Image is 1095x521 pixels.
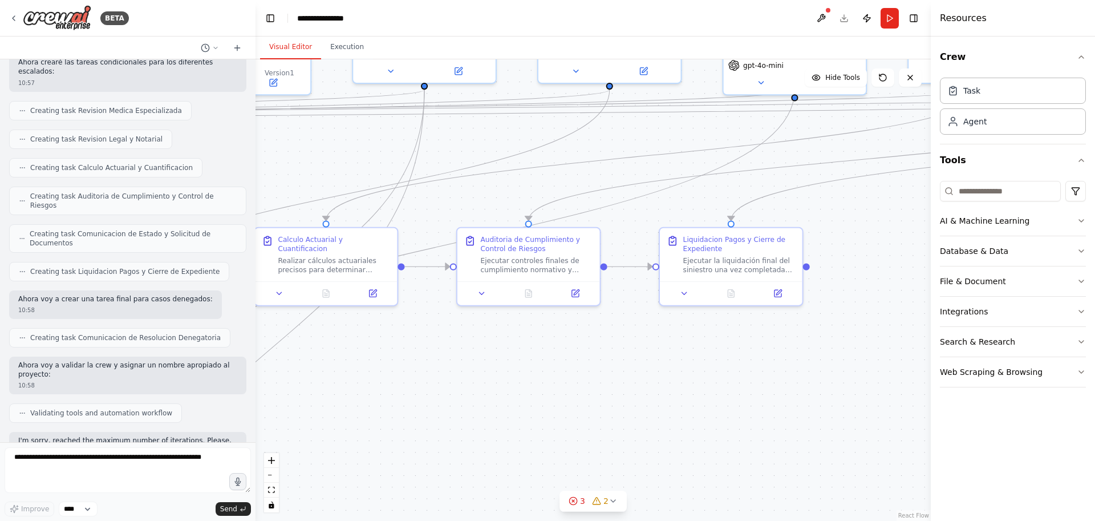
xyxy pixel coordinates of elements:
[940,357,1086,387] button: Web Scraping & Browsing
[611,64,676,78] button: Open in side panel
[940,297,1086,326] button: Integrations
[425,64,491,78] button: Open in side panel
[18,361,237,379] p: Ahora voy a validar la crew y asignar un nombre apropiado al proyecto:
[707,286,756,300] button: No output available
[30,333,221,342] span: Creating task Comunicacion de Resolucion Denegatoria
[5,502,54,516] button: Improve
[940,236,1086,266] button: Database & Data
[940,144,1086,176] button: Tools
[320,90,985,220] g: Edge from 7861eed2-0fcb-4f65-b181-83f9db927728 to 942a36c8-0adc-450e-b397-f70f66359162
[940,73,1086,144] div: Crew
[30,163,193,172] span: Creating task Calculo Actuarial y Cuantificacion
[906,10,922,26] button: Hide right sidebar
[265,68,294,78] div: Version 1
[555,286,595,300] button: Open in side panel
[264,468,279,483] button: zoom out
[264,453,279,512] div: React Flow controls
[940,206,1086,236] button: AI & Machine Learning
[18,437,237,454] p: I'm sorry, reached the maximum number of iterations. Please, ask me to continue if you want to.
[940,327,1086,357] button: Search & Research
[302,286,351,300] button: No output available
[805,68,867,87] button: Hide Tools
[297,13,356,24] nav: breadcrumb
[100,11,129,25] div: BETA
[504,286,553,300] button: No output available
[743,60,784,70] span: gpt-4o-mini
[260,35,321,59] button: Visual Editor
[580,495,585,507] span: 3
[30,135,163,144] span: Creating task Revision Legal y Notarial
[30,267,220,276] span: Creating task Liquidacion Pagos y Cierre de Expediente
[264,483,279,498] button: fit view
[264,453,279,468] button: zoom in
[963,116,987,127] div: Agent
[278,235,390,253] div: Calculo Actuarial y Cuantificacion
[18,306,213,314] div: 10:58
[240,76,306,90] button: Open in side panel
[603,495,609,507] span: 2
[456,227,601,306] div: Auditoria de Cumplimiento y Control de RiesgosEjecutar controles finales de cumplimiento normativ...
[321,35,373,59] button: Execution
[220,504,237,514] span: Send
[940,176,1086,397] div: Tools
[480,235,593,253] div: Auditoria de Cumplimiento y Control de Riesgos
[228,41,246,55] button: Start a new chat
[18,381,237,390] div: 10:58
[117,90,615,290] g: Edge from 544c0012-4e53-4f77-973b-72ff76ed93e9 to 0f141f9d-c884-4e98-8b1c-1a9aa3dbb8ca
[659,227,804,306] div: Liquidacion Pagos y Cierre de ExpedienteEjecutar la liquidación final del siniestro una vez compl...
[254,227,399,306] div: Calculo Actuarial y CuantificacionRealizar cálculos actuariales precisos para determinar cuantías...
[796,76,861,90] button: Open in side panel
[262,10,278,26] button: Hide left sidebar
[30,192,237,210] span: Creating task Auditoria de Cumplimiento y Control de Riesgos
[825,73,860,82] span: Hide Tools
[18,79,237,87] div: 10:57
[216,502,251,516] button: Send
[683,256,796,274] div: Ejecutar la liquidación final del siniestro una vez completadas todas las validaciones y controle...
[940,11,987,25] h4: Resources
[23,5,91,31] img: Logo
[940,266,1086,296] button: File & Document
[405,261,450,272] g: Edge from 942a36c8-0adc-450e-b397-f70f66359162 to fdad812b-1a94-4098-b85f-5bb4bdca139f
[559,491,627,512] button: 32
[196,41,224,55] button: Switch to previous chat
[940,41,1086,73] button: Crew
[229,473,246,490] button: Click to speak your automation idea
[898,512,929,519] a: React Flow attribution
[683,235,796,253] div: Liquidacion Pagos y Cierre de Expediente
[21,504,49,514] span: Improve
[30,229,237,248] span: Creating task Comunicacion de Estado y Solicitud de Documentos
[18,58,237,76] p: Ahora crearé las tareas condicionales para los diferentes escalados:
[264,498,279,512] button: toggle interactivity
[18,295,213,304] p: Ahora voy a crear una tarea final para casos denegados:
[30,106,182,115] span: Creating task Revision Medica Especializada
[278,256,390,274] div: Realizar cálculos actuariales precisos para determinar cuantías exactas a liquidar. Aplicar tabla...
[607,261,652,272] g: Edge from fdad812b-1a94-4098-b85f-5bb4bdca139f to 17bc98d8-16b4-4d84-845e-3a0bbaa4d555
[353,286,393,300] button: Open in side panel
[480,256,593,274] div: Ejecutar controles finales de cumplimiento normativo y gestión de riesgos antes de la liquidación...
[758,286,798,300] button: Open in side panel
[963,85,980,96] div: Task
[30,409,172,418] span: Validating tools and automation workflow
